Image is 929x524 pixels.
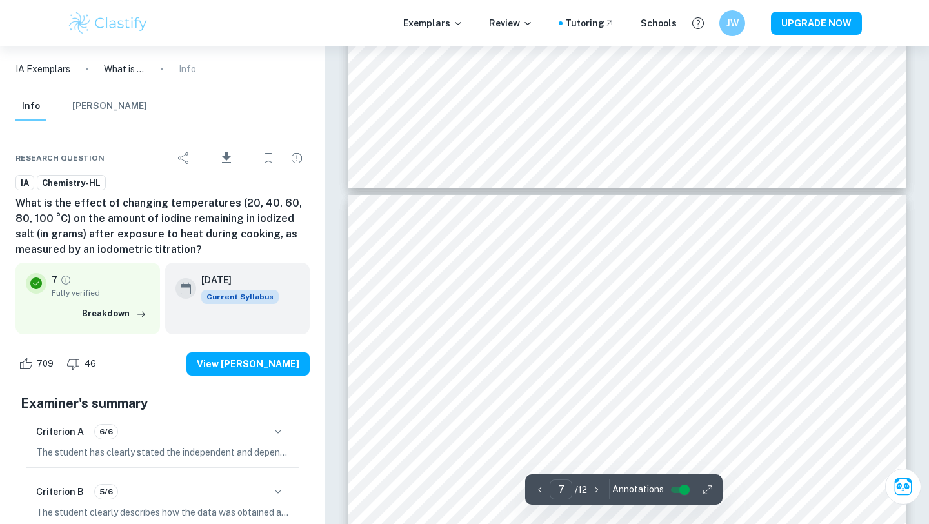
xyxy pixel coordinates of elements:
span: IA [16,177,34,190]
p: Exemplars [403,16,463,30]
p: What is the effect of changing temperatures (20, 40, 60, 80, 100 °C) on the amount of iodine rema... [104,62,145,76]
p: The student has clearly stated the independent and dependent variables in the research question, ... [36,445,289,459]
span: Current Syllabus [201,290,279,304]
button: [PERSON_NAME] [72,92,147,121]
span: Chemistry-HL [37,177,105,190]
span: 46 [77,358,103,370]
span: Annotations [612,483,664,496]
h6: JW [725,16,740,30]
a: Grade fully verified [60,274,72,286]
p: The student clearly describes how the data was obtained and processed, displaying the data in tab... [36,505,289,519]
div: Dislike [63,354,103,374]
a: Tutoring [565,16,615,30]
div: Bookmark [255,145,281,171]
p: 7 [52,273,57,287]
span: 709 [30,358,61,370]
h6: Criterion B [36,485,84,499]
h6: What is the effect of changing temperatures (20, 40, 60, 80, 100 °C) on the amount of iodine rema... [15,196,310,257]
div: This exemplar is based on the current syllabus. Feel free to refer to it for inspiration/ideas wh... [201,290,279,304]
div: Share [171,145,197,171]
button: JW [719,10,745,36]
h6: [DATE] [201,273,268,287]
p: / 12 [575,483,587,497]
div: Like [15,354,61,374]
span: 5/6 [95,486,117,498]
button: Info [15,92,46,121]
p: Info [179,62,196,76]
button: Ask Clai [885,469,921,505]
p: Review [489,16,533,30]
a: IA Exemplars [15,62,70,76]
button: View [PERSON_NAME] [186,352,310,376]
a: IA [15,175,34,191]
a: Schools [641,16,677,30]
a: Chemistry-HL [37,175,106,191]
span: Fully verified [52,287,150,299]
h5: Examiner's summary [21,394,305,413]
h6: Criterion A [36,425,84,439]
span: 6/6 [95,426,117,438]
button: UPGRADE NOW [771,12,862,35]
div: Report issue [284,145,310,171]
button: Help and Feedback [687,12,709,34]
span: Research question [15,152,105,164]
img: Clastify logo [67,10,149,36]
div: Download [199,141,253,175]
button: Breakdown [79,304,150,323]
